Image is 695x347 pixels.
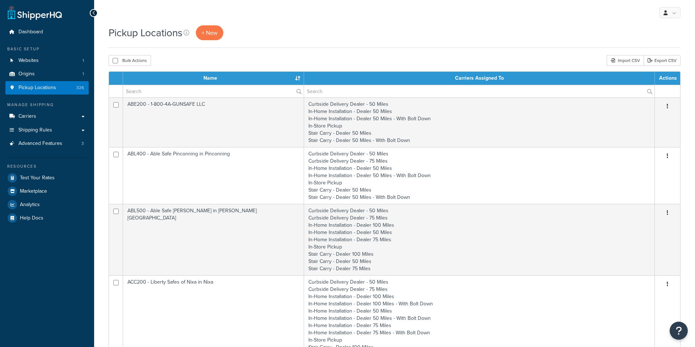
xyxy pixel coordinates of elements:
span: Pickup Locations [18,85,56,91]
button: Open Resource Center [670,322,688,340]
li: Origins [5,67,89,81]
span: Help Docs [20,215,43,221]
span: Shipping Rules [18,127,52,133]
a: Dashboard [5,25,89,39]
a: Marketplace [5,185,89,198]
input: Search [123,85,304,97]
span: Origins [18,71,35,77]
span: + New [202,29,218,37]
div: Resources [5,163,89,170]
h1: Pickup Locations [109,26,182,40]
li: Advanced Features [5,137,89,150]
td: ABL400 - Able Safe Pinconning in Pinconning [123,147,304,204]
li: Pickup Locations [5,81,89,95]
th: Actions [655,72,680,85]
span: Dashboard [18,29,43,35]
a: + New [196,25,223,40]
td: Curbside Delivery Dealer - 50 Miles In-Home Installation - Dealer 50 Miles In-Home Installation -... [304,97,655,147]
div: Manage Shipping [5,102,89,108]
button: Bulk Actions [109,55,151,66]
a: Export CSV [644,55,681,66]
a: ShipperHQ Home [8,5,62,20]
th: Carriers Assigned To [304,72,655,85]
a: Help Docs [5,212,89,225]
div: Basic Setup [5,46,89,52]
span: Carriers [18,113,36,120]
a: Shipping Rules [5,124,89,137]
td: ABL500 - Able Safe [PERSON_NAME] in [PERSON_NAME][GEOGRAPHIC_DATA] [123,204,304,275]
a: Advanced Features 3 [5,137,89,150]
span: Test Your Rates [20,175,55,181]
span: Marketplace [20,188,47,195]
td: Curbside Delivery Dealer - 50 Miles Curbside Delivery Dealer - 75 Miles In-Home Installation - De... [304,204,655,275]
input: Search [304,85,654,97]
span: 3 [81,141,84,147]
th: Name : activate to sort column ascending [123,72,304,85]
a: Test Your Rates [5,171,89,184]
span: Analytics [20,202,40,208]
span: Advanced Features [18,141,62,147]
td: Curbside Delivery Dealer - 50 Miles Curbside Delivery Dealer - 75 Miles In-Home Installation - De... [304,147,655,204]
td: ABE200 - 1-800-4A-GUNSAFE LLC [123,97,304,147]
span: 1 [83,71,84,77]
span: 1 [83,58,84,64]
span: Websites [18,58,39,64]
a: Pickup Locations 326 [5,81,89,95]
span: 326 [76,85,84,91]
a: Carriers [5,110,89,123]
a: Websites 1 [5,54,89,67]
div: Import CSV [607,55,644,66]
a: Analytics [5,198,89,211]
a: Origins 1 [5,67,89,81]
li: Websites [5,54,89,67]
